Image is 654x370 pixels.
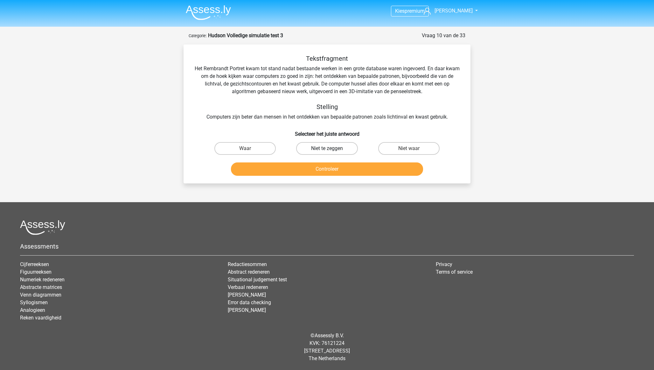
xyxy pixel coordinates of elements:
[194,126,460,137] h6: Selecteer het juiste antwoord
[15,327,639,367] div: © KVK: 76121224 [STREET_ADDRESS] The Netherlands
[315,332,344,339] a: Assessly B.V.
[20,292,61,298] a: Venn diagrammen
[20,220,65,235] img: Assessly logo
[20,307,45,313] a: Analogieen
[20,315,61,321] a: Reken vaardigheid
[422,32,465,39] div: Vraag 10 van de 33
[194,55,460,62] h5: Tekstfragment
[189,33,207,38] small: Categorie:
[436,269,473,275] a: Terms of service
[228,292,266,298] a: [PERSON_NAME]
[194,103,460,111] h5: Stelling
[421,7,473,15] a: [PERSON_NAME]
[20,243,634,250] h5: Assessments
[395,8,405,14] span: Kies
[20,261,49,267] a: Cijferreeksen
[208,32,283,38] strong: Hudson Volledige simulatie test 3
[231,162,423,176] button: Controleer
[228,269,270,275] a: Abstract redeneren
[378,142,440,155] label: Niet waar
[214,142,276,155] label: Waar
[391,7,428,15] a: Kiespremium
[228,261,267,267] a: Redactiesommen
[228,284,268,290] a: Verbaal redeneren
[194,55,460,121] div: Het Rembrandt Portret kwam tot stand nadat bestaande werken in een grote database waren ingevoerd...
[186,5,231,20] img: Assessly
[20,277,65,283] a: Numeriek redeneren
[20,269,52,275] a: Figuurreeksen
[20,299,48,305] a: Syllogismen
[20,284,62,290] a: Abstracte matrices
[228,277,287,283] a: Situational judgement test
[435,8,473,14] span: [PERSON_NAME]
[436,261,452,267] a: Privacy
[405,8,425,14] span: premium
[228,299,271,305] a: Error data checking
[296,142,358,155] label: Niet te zeggen
[228,307,266,313] a: [PERSON_NAME]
